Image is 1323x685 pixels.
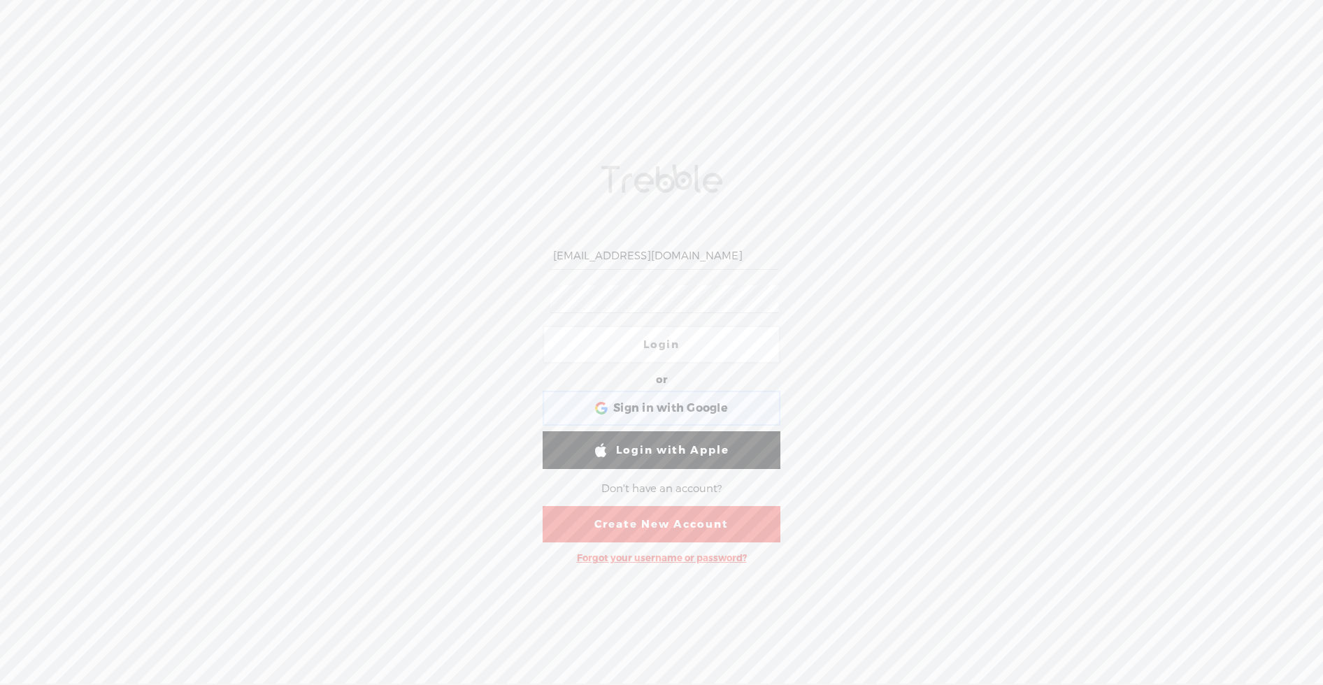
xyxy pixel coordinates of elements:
[543,506,780,542] a: Create New Account
[543,391,780,426] div: Sign in with Google
[543,326,780,363] a: Login
[601,474,722,503] div: Don't have an account?
[613,401,728,416] span: Sign in with Google
[543,431,780,469] a: Login with Apple
[656,369,667,391] div: or
[570,545,754,571] div: Forgot your username or password?
[550,243,778,270] input: Username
